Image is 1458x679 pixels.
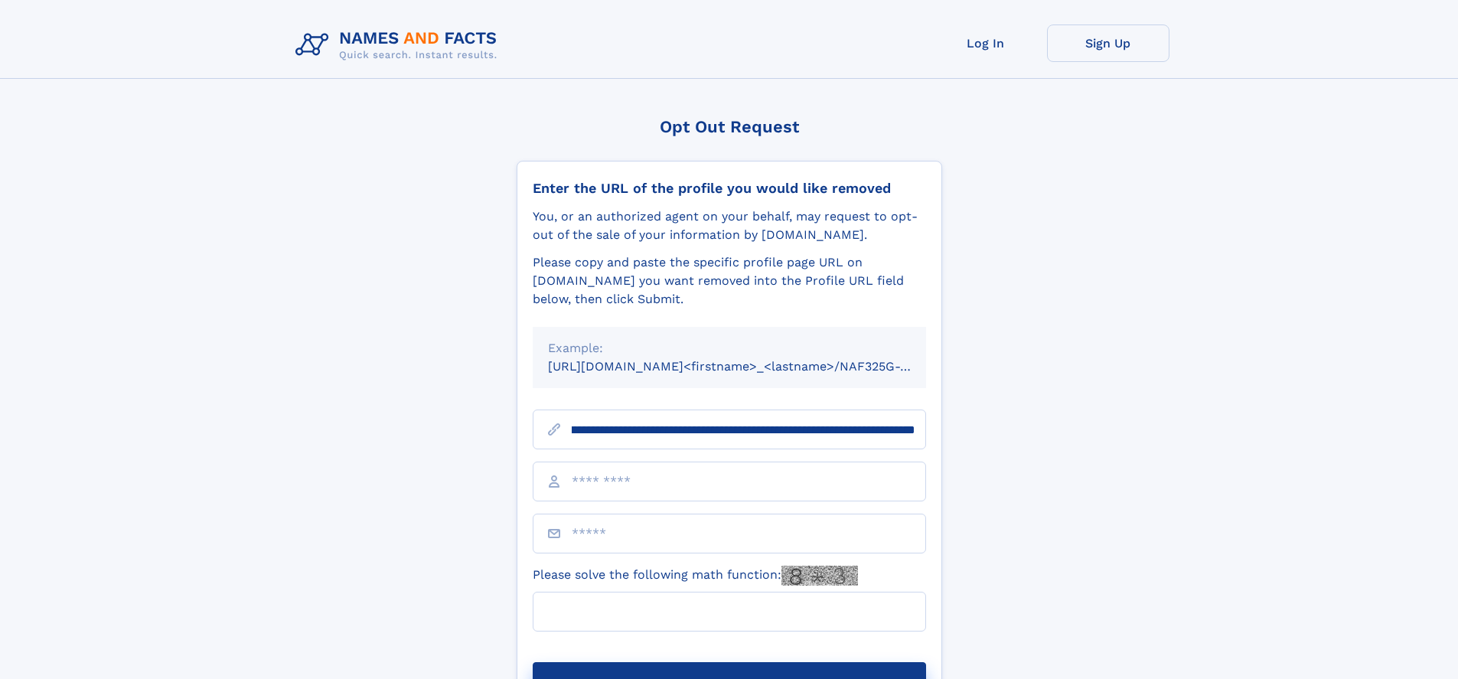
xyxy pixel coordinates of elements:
[1047,24,1169,62] a: Sign Up
[548,339,911,357] div: Example:
[533,566,858,586] label: Please solve the following math function:
[533,180,926,197] div: Enter the URL of the profile you would like removed
[533,253,926,308] div: Please copy and paste the specific profile page URL on [DOMAIN_NAME] you want removed into the Pr...
[548,359,955,374] small: [URL][DOMAIN_NAME]<firstname>_<lastname>/NAF325G-xxxxxxxx
[289,24,510,66] img: Logo Names and Facts
[533,207,926,244] div: You, or an authorized agent on your behalf, may request to opt-out of the sale of your informatio...
[925,24,1047,62] a: Log In
[517,117,942,136] div: Opt Out Request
